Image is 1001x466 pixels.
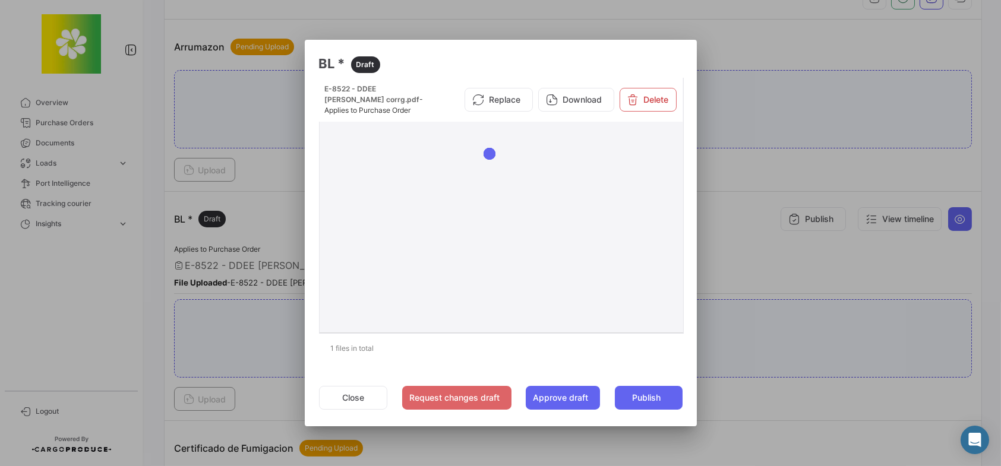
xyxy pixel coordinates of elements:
span: Publish [632,392,661,404]
div: Abrir Intercom Messenger [961,426,989,454]
button: Replace [465,88,533,112]
div: 1 files in total [319,334,683,363]
button: Download [538,88,614,112]
button: Publish [615,386,682,410]
button: Delete [620,88,677,112]
button: Request changes draft [402,386,511,410]
button: Close [319,386,387,410]
span: Draft [356,59,375,70]
button: Approve draft [526,386,600,410]
span: E-8522 - DDEE [PERSON_NAME] corrg.pdf [325,84,420,104]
